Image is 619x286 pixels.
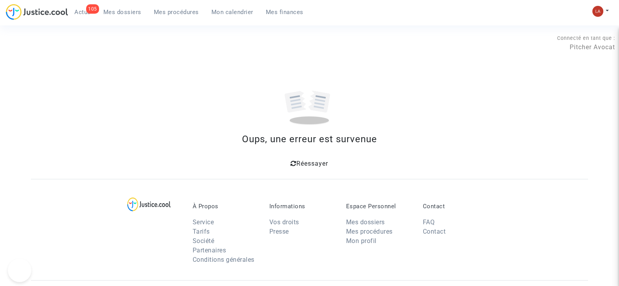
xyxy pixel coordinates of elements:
[154,9,199,16] span: Mes procédures
[269,218,299,226] a: Vos droits
[127,197,171,211] img: logo-lg.svg
[346,228,393,235] a: Mes procédures
[211,9,253,16] span: Mon calendrier
[193,237,215,245] a: Société
[346,203,411,210] p: Espace Personnel
[97,6,148,18] a: Mes dossiers
[269,203,334,210] p: Informations
[86,4,99,14] div: 105
[193,256,254,263] a: Conditions générales
[205,6,260,18] a: Mon calendrier
[296,160,328,167] span: Réessayer
[74,9,91,16] span: Actus
[592,6,603,17] img: 3f9b7d9779f7b0ffc2b90d026f0682a9
[6,4,68,20] img: jc-logo.svg
[269,228,289,235] a: Presse
[68,6,97,18] a: 105Actus
[103,9,141,16] span: Mes dossiers
[423,228,446,235] a: Contact
[266,9,303,16] span: Mes finances
[148,6,205,18] a: Mes procédures
[423,218,435,226] a: FAQ
[260,6,310,18] a: Mes finances
[193,247,226,254] a: Partenaires
[31,132,588,146] div: Oups, une erreur est survenue
[423,203,488,210] p: Contact
[193,228,210,235] a: Tarifs
[193,203,258,210] p: À Propos
[346,218,385,226] a: Mes dossiers
[557,35,615,41] span: Connecté en tant que :
[346,237,377,245] a: Mon profil
[8,259,31,282] iframe: Help Scout Beacon - Open
[193,218,214,226] a: Service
